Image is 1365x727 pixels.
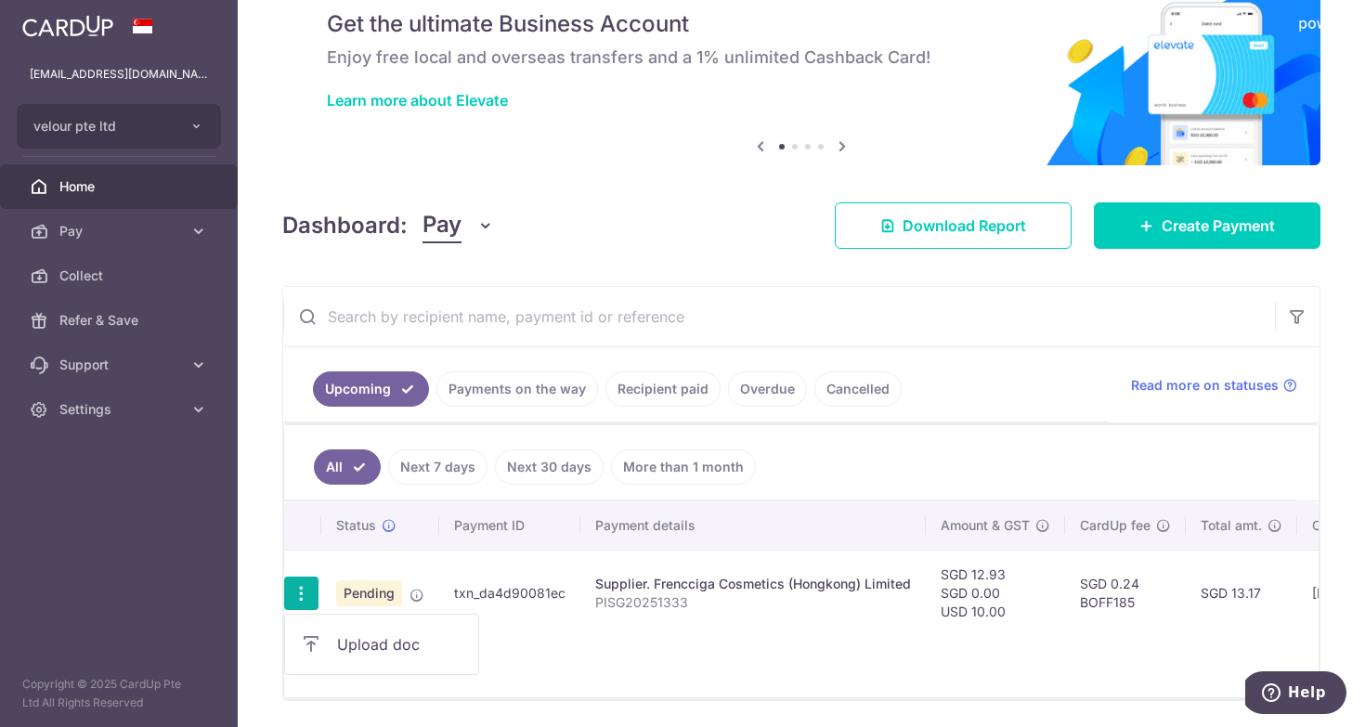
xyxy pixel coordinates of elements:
h5: Get the ultimate Business Account [327,9,1276,39]
a: Payments on the way [436,371,598,407]
a: Read more on statuses [1131,376,1297,395]
a: Next 7 days [388,449,487,485]
img: CardUp [22,15,113,37]
a: Cancelled [814,371,902,407]
button: Pay [422,208,494,243]
iframe: Opens a widget where you can find more information [1245,671,1346,718]
span: Upload doc [337,633,463,656]
a: Overdue [728,371,807,407]
span: Pay [422,208,461,243]
span: Create Payment [1162,214,1275,237]
span: Pending [336,580,402,606]
td: SGD 13.17 [1186,550,1297,636]
button: velour pte ltd [17,104,221,149]
td: SGD 12.93 SGD 0.00 USD 10.00 [926,550,1065,636]
p: PISG20251333 [595,593,911,612]
a: Recipient paid [605,371,721,407]
span: Support [59,356,182,374]
span: Refer & Save [59,311,182,330]
h4: Dashboard: [282,209,408,242]
a: Next 30 days [495,449,604,485]
span: Pay [59,222,182,240]
a: Upcoming [313,371,429,407]
span: Status [336,516,376,535]
input: Search by recipient name, payment id or reference [283,287,1275,346]
th: Payment ID [439,501,580,550]
span: Settings [59,400,182,419]
p: [EMAIL_ADDRESS][DOMAIN_NAME] [30,65,208,84]
span: Total amt. [1201,516,1262,535]
td: SGD 0.24 BOFF185 [1065,550,1186,636]
span: Amount & GST [941,516,1030,535]
a: Download Report [835,202,1072,249]
td: txn_da4d90081ec [439,550,580,636]
a: All [314,449,381,485]
span: CardUp fee [1080,516,1150,535]
a: Learn more about Elevate [327,91,508,110]
ul: Pay [284,614,479,675]
th: Payment details [580,501,926,550]
a: More than 1 month [611,449,756,485]
span: velour pte ltd [33,117,171,136]
span: Download Report [903,214,1026,237]
span: Home [59,177,182,196]
a: Upload doc [285,622,478,667]
span: Collect [59,266,182,285]
div: Supplier. Frencciga Cosmetics (Hongkong) Limited [595,575,911,593]
span: Read more on statuses [1131,376,1279,395]
a: Create Payment [1094,202,1320,249]
h6: Enjoy free local and overseas transfers and a 1% unlimited Cashback Card! [327,46,1276,69]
